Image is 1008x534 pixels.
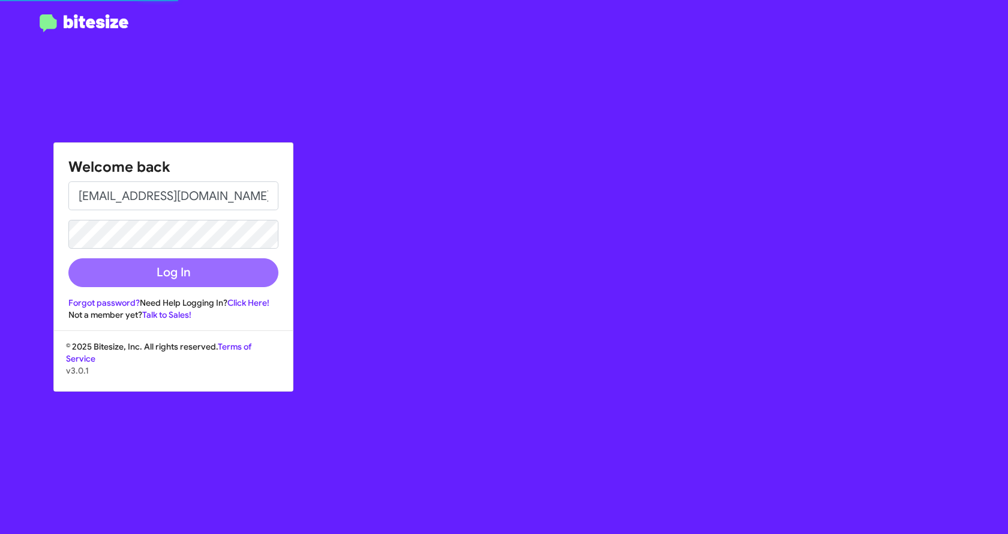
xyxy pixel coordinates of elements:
div: © 2025 Bitesize, Inc. All rights reserved. [54,341,293,391]
button: Log In [68,258,278,287]
div: Not a member yet? [68,309,278,321]
p: v3.0.1 [66,365,281,377]
input: Email address [68,181,278,210]
div: Need Help Logging In? [68,297,278,309]
h1: Welcome back [68,157,278,177]
a: Talk to Sales! [142,309,191,320]
a: Forgot password? [68,297,140,308]
a: Click Here! [227,297,269,308]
